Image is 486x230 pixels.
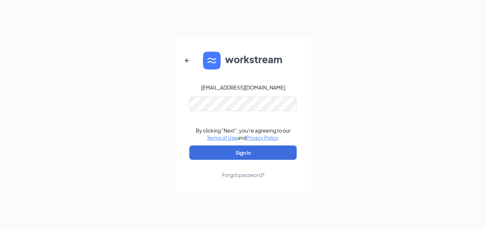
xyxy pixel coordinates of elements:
button: Sign In [189,145,297,160]
img: WS logo and Workstream text [203,52,283,70]
a: Privacy Policy [246,134,278,141]
button: ArrowLeftNew [179,52,196,69]
svg: ArrowLeftNew [183,56,191,65]
a: Terms of Use [207,134,237,141]
div: By clicking "Next", you're agreeing to our and . [196,127,291,141]
div: [EMAIL_ADDRESS][DOMAIN_NAME] [201,84,285,91]
div: Forgot password? [222,171,264,178]
a: Forgot password? [222,160,264,178]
